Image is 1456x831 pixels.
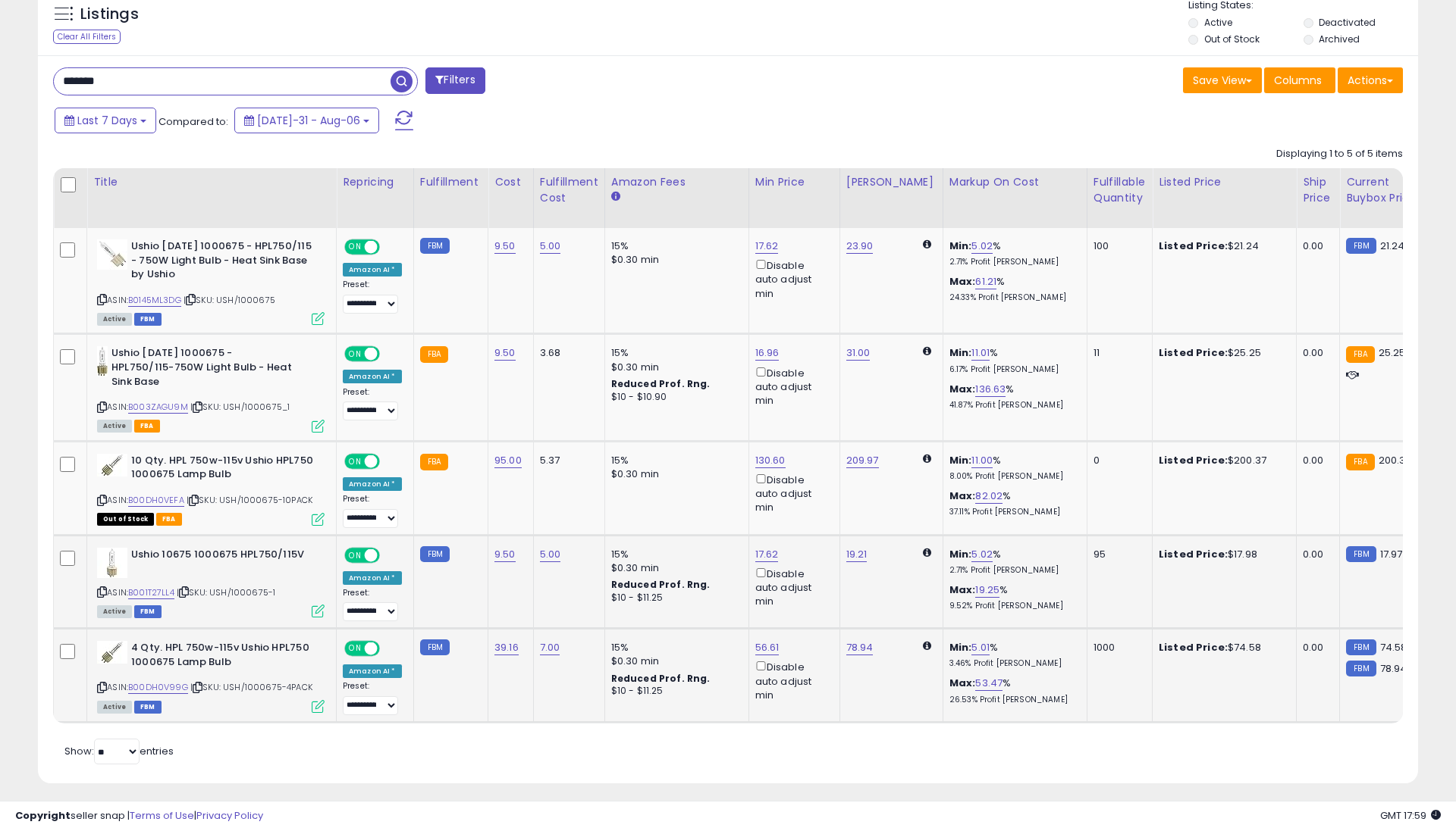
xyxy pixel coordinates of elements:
[343,494,402,528] div: Preset:
[1379,345,1406,360] span: 25.25
[975,489,1003,504] a: 82.02
[611,561,737,575] div: $0.30 min
[949,658,1075,669] p: 3.46% Profit [PERSON_NAME]
[949,239,972,253] b: Min:
[343,263,402,276] div: Amazon AI *
[134,420,160,433] span: FBA
[611,548,737,561] div: 15%
[134,605,162,618] span: FBM
[611,454,737,467] div: 15%
[1346,346,1374,363] small: FBA
[975,274,996,289] a: 61.21
[846,345,871,361] a: 31.00
[611,174,742,190] div: Amazon Fees
[971,239,993,254] a: 5.02
[971,345,990,361] a: 11.01
[755,364,828,408] div: Disable auto adjust min
[130,808,194,823] a: Terms of Use
[1380,239,1405,253] span: 21.24
[755,547,779,562] a: 17.62
[923,346,931,356] i: Calculated using Dynamic Max Price.
[134,313,162,326] span: FBM
[97,701,132,714] span: All listings currently available for purchase on Amazon
[971,453,993,468] a: 11.00
[97,605,132,618] span: All listings currently available for purchase on Amazon
[975,676,1003,691] a: 53.47
[93,174,330,190] div: Title
[949,695,1075,705] p: 26.53% Profit [PERSON_NAME]
[420,546,450,562] small: FBM
[343,664,402,678] div: Amazon AI *
[1264,67,1335,93] button: Columns
[97,420,132,433] span: All listings currently available for purchase on Amazon
[1183,67,1262,93] button: Save View
[1159,345,1228,360] b: Listed Price:
[196,808,263,823] a: Privacy Policy
[97,239,127,270] img: 41wJYfTe89L._SL40_.jpg
[755,257,828,301] div: Disable auto adjust min
[949,174,1081,190] div: Markup on Cost
[1346,661,1376,676] small: FBM
[1276,147,1403,161] div: Displaying 1 to 5 of 5 items
[611,391,737,404] div: $10 - $10.90
[1303,346,1328,360] div: 0.00
[343,387,402,421] div: Preset:
[611,578,711,591] b: Reduced Prof. Rng.
[97,346,325,430] div: ASIN:
[53,30,121,44] div: Clear All Filters
[846,453,879,468] a: 209.97
[755,239,779,254] a: 17.62
[1380,661,1407,676] span: 78.94
[494,453,522,468] a: 95.00
[611,467,737,481] div: $0.30 min
[1159,174,1290,190] div: Listed Price
[1346,454,1374,470] small: FBA
[97,454,325,524] div: ASIN:
[755,658,828,702] div: Disable auto adjust min
[1338,67,1403,93] button: Actions
[1159,547,1228,561] b: Listed Price:
[494,345,516,361] a: 9.50
[949,565,1075,576] p: 2.71% Profit [PERSON_NAME]
[1159,640,1228,654] b: Listed Price:
[346,548,365,561] span: ON
[343,370,402,383] div: Amazon AI *
[420,454,448,470] small: FBA
[949,507,1075,517] p: 37.11% Profit [PERSON_NAME]
[420,174,482,190] div: Fulfillment
[1094,174,1146,206] div: Fulfillable Quantity
[425,67,485,94] button: Filters
[55,108,156,133] button: Last 7 Days
[257,113,360,128] span: [DATE]-31 - Aug-06
[378,348,402,361] span: OFF
[949,346,1075,374] div: %
[949,382,976,396] b: Max:
[949,257,1075,267] p: 2.71% Profit [PERSON_NAME]
[64,744,174,758] span: Show: entries
[1094,641,1141,654] div: 1000
[540,640,560,655] a: 7.00
[949,676,1075,704] div: %
[755,174,833,190] div: Min Price
[1303,174,1333,206] div: Ship Price
[343,571,402,585] div: Amazon AI *
[949,292,1075,303] p: 24.33% Profit [PERSON_NAME]
[131,641,315,673] b: 4 Qty. HPL 750w-115v Ushio HPL750 1000675 Lamp Bulb
[1303,641,1328,654] div: 0.00
[755,345,780,361] a: 16.96
[128,494,184,507] a: B00DH0VEFA
[420,346,448,363] small: FBA
[1159,548,1285,561] div: $17.98
[1346,174,1424,206] div: Current Buybox Price
[15,809,263,823] div: seller snap | |
[378,642,402,655] span: OFF
[949,383,1075,411] div: %
[949,274,976,289] b: Max:
[611,190,620,204] small: Amazon Fees.
[97,641,127,664] img: 31t2n5DDrmL._SL40_.jpg
[97,641,325,711] div: ASIN:
[343,681,402,715] div: Preset:
[540,239,561,254] a: 5.00
[1303,239,1328,253] div: 0.00
[846,239,874,254] a: 23.90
